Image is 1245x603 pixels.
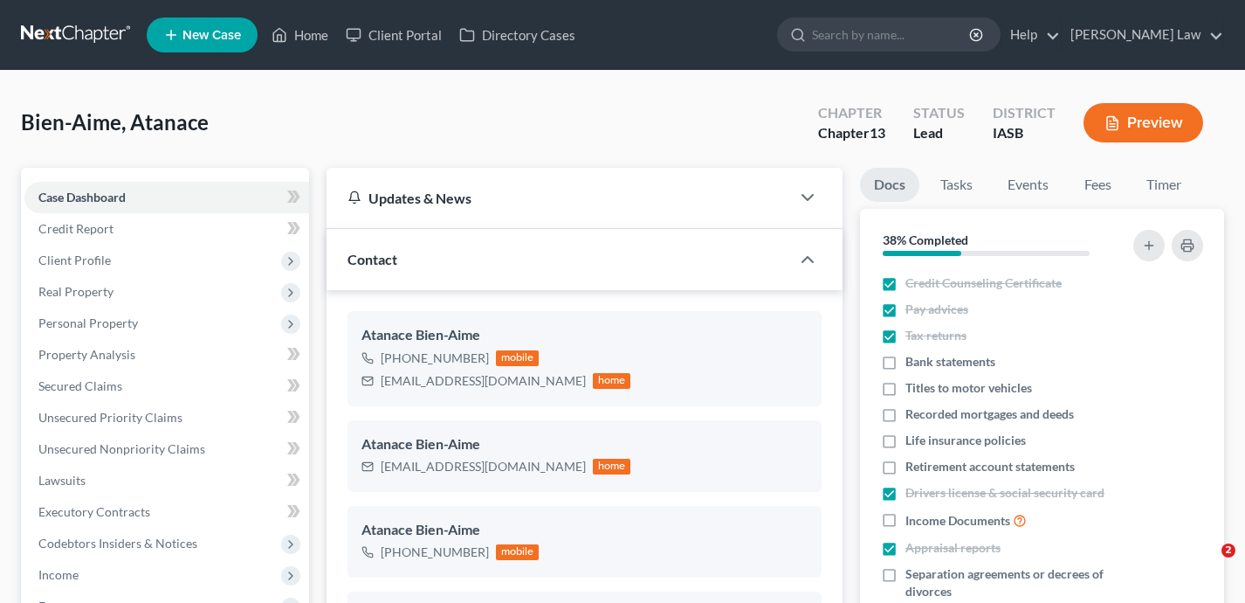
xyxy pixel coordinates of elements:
[38,347,135,362] span: Property Analysis
[1001,19,1060,51] a: Help
[38,441,205,456] span: Unsecured Nonpriority Claims
[38,504,150,519] span: Executory Contracts
[1186,544,1228,586] iframe: Intercom live chat
[860,168,919,202] a: Docs
[818,123,885,143] div: Chapter
[994,168,1063,202] a: Events
[24,433,309,465] a: Unsecured Nonpriority Claims
[1070,168,1125,202] a: Fees
[496,544,540,560] div: mobile
[361,520,808,541] div: Atanace Bien-Aime
[496,350,540,366] div: mobile
[38,473,86,488] span: Lawsuits
[38,253,111,267] span: Client Profile
[905,539,1001,557] span: Appraisal reports
[905,512,1010,530] span: Income Documents
[905,327,966,344] span: Tax returns
[381,458,586,475] div: [EMAIL_ADDRESS][DOMAIN_NAME]
[361,434,808,455] div: Atanace Bien-Aime
[905,565,1118,600] span: Separation agreements or decrees of divorces
[38,284,113,299] span: Real Property
[905,405,1074,423] span: Recorded mortgages and deeds
[905,274,1062,292] span: Credit Counseling Certificate
[24,496,309,528] a: Executory Contracts
[381,544,489,561] div: [PHONE_NUMBER]
[905,484,1104,502] span: Drivers license & social security card
[818,103,885,123] div: Chapter
[1221,544,1235,558] span: 2
[182,29,241,42] span: New Case
[1132,168,1195,202] a: Timer
[38,221,113,236] span: Credit Report
[1062,19,1223,51] a: [PERSON_NAME] Law
[38,378,122,393] span: Secured Claims
[905,301,968,318] span: Pay advices
[337,19,451,51] a: Client Portal
[24,402,309,433] a: Unsecured Priority Claims
[347,189,770,207] div: Updates & News
[38,315,138,330] span: Personal Property
[593,373,631,389] div: home
[38,190,126,204] span: Case Dashboard
[347,251,397,267] span: Contact
[24,339,309,371] a: Property Analysis
[24,465,309,496] a: Lawsuits
[883,232,968,247] strong: 38% Completed
[905,458,1075,475] span: Retirement account statements
[24,182,309,213] a: Case Dashboard
[1083,103,1203,142] button: Preview
[993,123,1056,143] div: IASB
[21,109,209,135] span: Bien-Aime, Atanace
[913,123,965,143] div: Lead
[38,410,182,425] span: Unsecured Priority Claims
[905,379,1032,397] span: Titles to motor vehicles
[905,432,1026,449] span: Life insurance policies
[593,459,631,475] div: home
[381,372,586,390] div: [EMAIL_ADDRESS][DOMAIN_NAME]
[24,371,309,402] a: Secured Claims
[38,567,79,582] span: Income
[870,124,885,141] span: 13
[38,536,197,551] span: Codebtors Insiders & Notices
[451,19,584,51] a: Directory Cases
[913,103,965,123] div: Status
[361,325,808,346] div: Atanace Bien-Aime
[993,103,1056,123] div: District
[24,213,309,245] a: Credit Report
[381,350,489,367] div: [PHONE_NUMBER]
[812,18,972,51] input: Search by name...
[926,168,987,202] a: Tasks
[263,19,337,51] a: Home
[905,353,995,371] span: Bank statements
